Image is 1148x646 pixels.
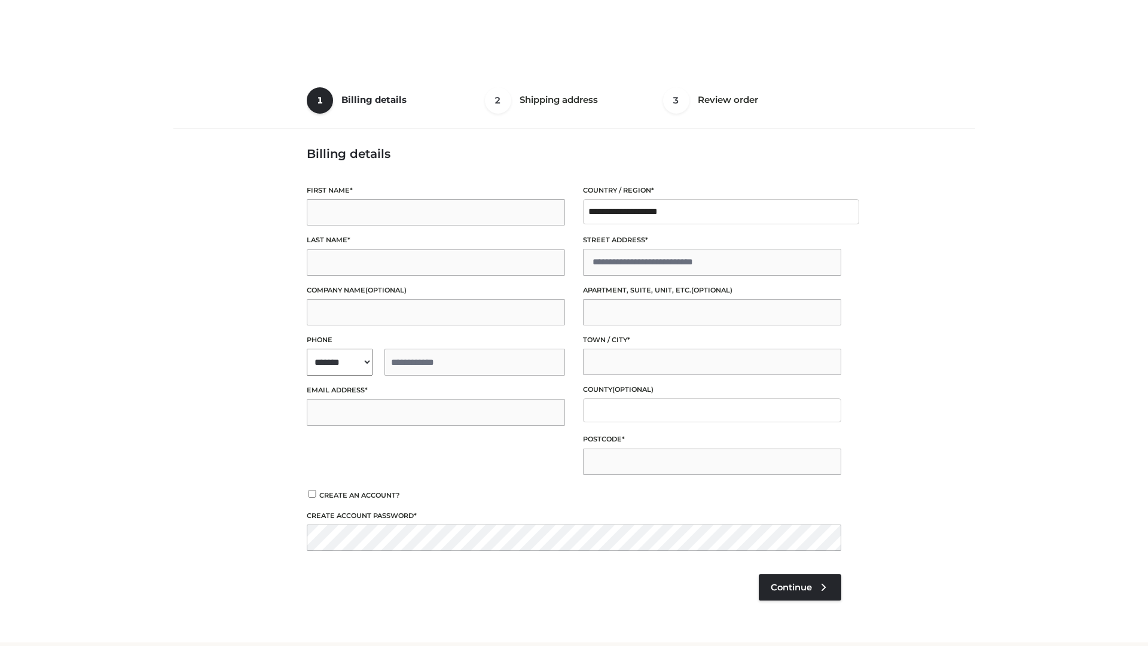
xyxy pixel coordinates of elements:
label: Town / City [583,334,841,346]
label: Create account password [307,510,841,522]
span: (optional) [691,286,732,294]
label: Company name [307,285,565,296]
label: Apartment, suite, unit, etc. [583,285,841,296]
span: (optional) [612,385,654,394]
label: First name [307,185,565,196]
a: Continue [759,574,841,601]
label: Postcode [583,434,841,445]
label: Street address [583,234,841,246]
label: Email address [307,385,565,396]
label: County [583,384,841,395]
span: 1 [307,87,333,114]
span: Billing details [341,94,407,105]
label: Phone [307,334,565,346]
span: 3 [663,87,689,114]
label: Last name [307,234,565,246]
span: Review order [698,94,758,105]
span: Create an account? [319,491,400,499]
span: (optional) [365,286,407,294]
h3: Billing details [307,147,841,161]
span: 2 [485,87,511,114]
label: Country / Region [583,185,841,196]
span: Shipping address [520,94,598,105]
input: Create an account? [307,490,317,498]
span: Continue [771,582,812,593]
